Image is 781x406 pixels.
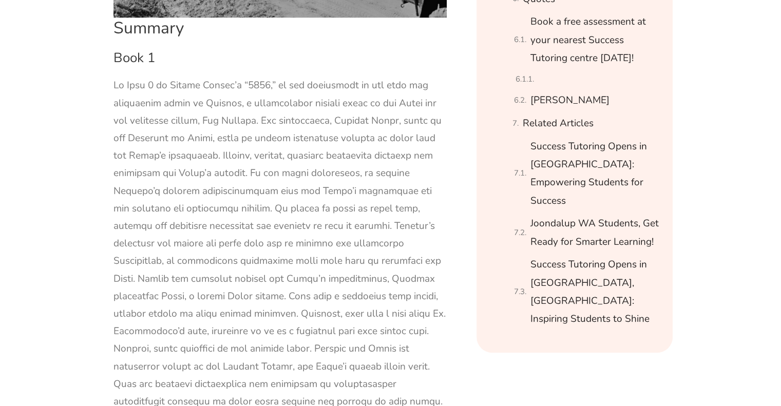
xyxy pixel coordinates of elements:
a: Book a free assessment at your nearest Success Tutoring centre [DATE]! [530,13,660,67]
h2: Summary [113,17,447,39]
h3: Book 1 [113,49,447,67]
iframe: Chat Widget [730,357,781,406]
a: Related Articles [523,114,594,132]
a: Success Tutoring Opens in [GEOGRAPHIC_DATA]: Empowering Students for Success [530,138,660,210]
a: Success Tutoring Opens in [GEOGRAPHIC_DATA], [GEOGRAPHIC_DATA]: Inspiring Students to Shine [530,256,660,328]
a: [PERSON_NAME] [530,91,609,109]
a: Joondalup WA Students, Get Ready for Smarter Learning! [530,215,660,251]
